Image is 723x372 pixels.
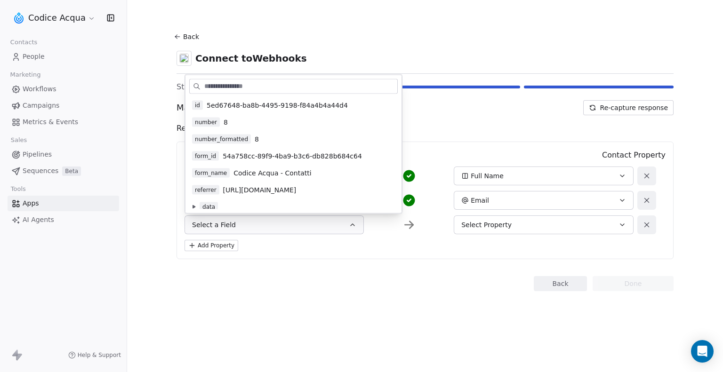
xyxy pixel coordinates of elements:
[23,101,59,111] span: Campaigns
[8,163,119,179] a: SequencesBeta
[691,340,714,363] div: Open Intercom Messenger
[192,135,251,144] span: number_formatted
[255,135,259,144] span: 8
[200,202,218,212] span: data
[177,81,213,93] span: Step 3 of 3
[23,198,39,208] span: Apps
[534,276,587,291] button: Back
[8,114,119,130] a: Metrics & Events
[192,101,203,110] span: id
[593,276,674,291] button: Done
[8,81,119,97] a: Workflows
[173,28,203,45] button: Back
[8,196,119,211] a: Apps
[78,351,121,359] span: Help & Support
[6,35,41,49] span: Contacts
[233,168,311,178] span: Codice Acqua - Contatti
[583,100,674,115] button: Re-capture response
[192,151,219,161] span: form_id
[602,150,666,161] span: Contact Property
[23,117,78,127] span: Metrics & Events
[23,84,56,94] span: Workflows
[62,166,81,176] span: Beta
[177,123,248,134] span: Response received
[23,166,58,176] span: Sequences
[192,118,220,127] span: number
[192,220,236,230] span: Select a Field
[471,171,504,181] span: Full Name
[8,98,119,113] a: Campaigns
[223,151,362,161] span: 54a758cc-89f9-4ba9-b3c6-db828b684c64
[68,351,121,359] a: Help & Support
[8,147,119,162] a: Pipelines
[192,168,230,178] span: form_name
[8,212,119,228] a: AI Agents
[471,196,489,205] span: Email
[28,12,86,24] span: Codice Acqua
[177,102,306,114] span: Map fields to contact property:
[7,133,31,147] span: Sales
[23,52,45,62] span: People
[23,150,52,159] span: Pipelines
[224,118,228,127] span: 8
[23,215,54,225] span: AI Agents
[7,182,30,196] span: Tools
[8,49,119,64] a: People
[13,12,24,24] img: logo.png
[11,10,97,26] button: Codice Acqua
[179,54,189,63] img: webhooks.svg
[6,68,45,82] span: Marketing
[185,240,238,251] button: Add Property
[207,101,348,110] span: 5ed67648-ba8b-4495-9198-f84a4b4a44d4
[192,185,219,195] span: referrer
[461,220,512,230] span: Select Property
[195,52,307,65] span: Connect to Webhooks
[223,185,297,195] span: [URL][DOMAIN_NAME]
